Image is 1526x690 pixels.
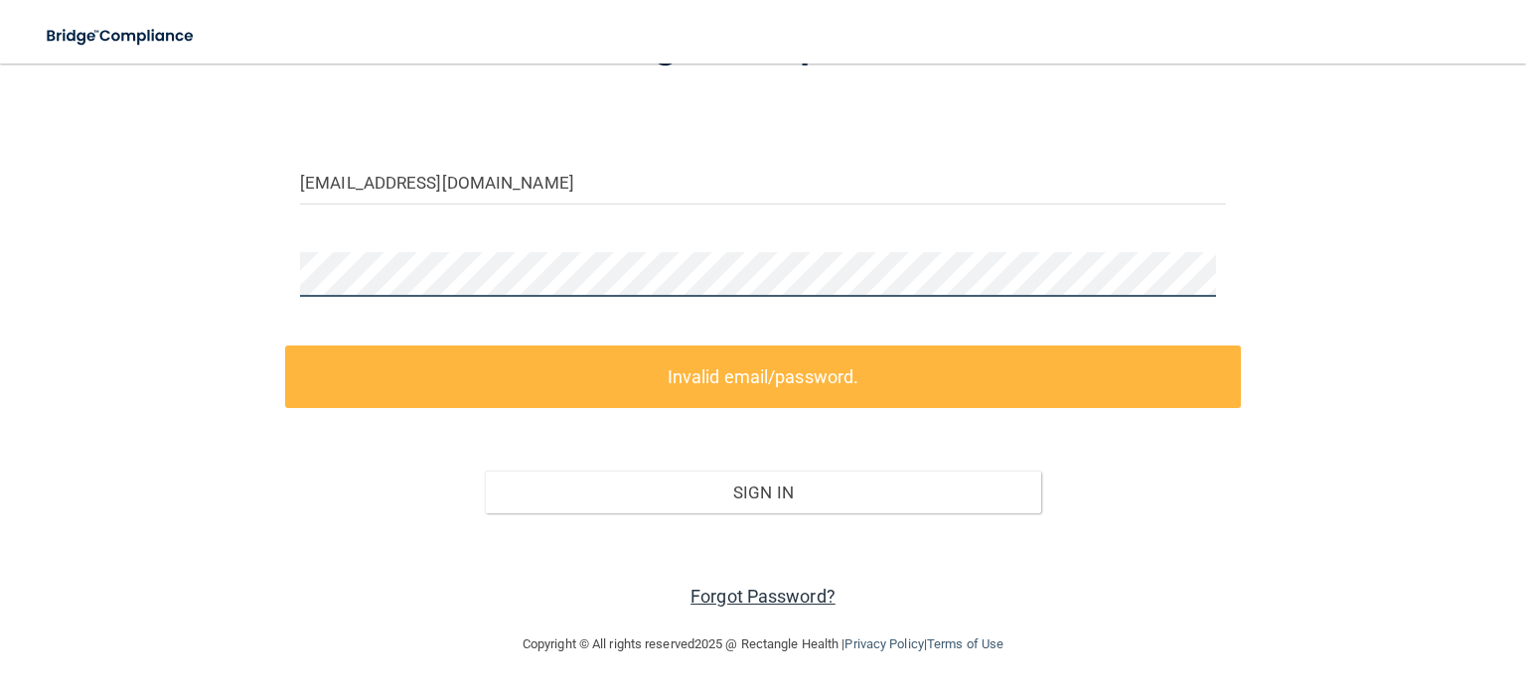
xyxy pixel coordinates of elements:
div: Copyright © All rights reserved 2025 @ Rectangle Health | | [400,613,1126,676]
a: Privacy Policy [844,636,923,651]
button: Sign In [485,471,1040,514]
a: Terms of Use [927,636,1003,651]
label: Invalid email/password. [285,345,1241,408]
img: bridge_compliance_login_screen.278c3ca4.svg [30,16,213,57]
input: Email [300,160,1226,205]
a: Forgot Password? [690,586,836,607]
